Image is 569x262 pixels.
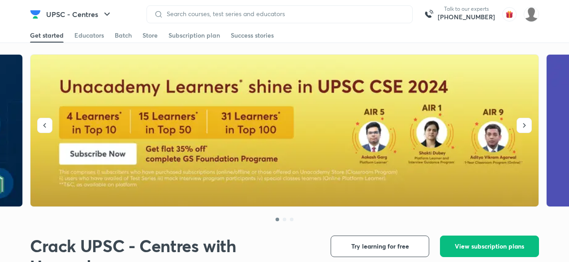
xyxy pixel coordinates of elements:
button: UPSC - Centres [41,5,118,23]
div: Success stories [231,31,274,40]
p: Talk to our experts [438,5,495,13]
div: Subscription plan [168,31,220,40]
img: Company Logo [30,9,41,20]
img: avatar [502,7,517,21]
a: Batch [115,28,132,43]
a: [PHONE_NUMBER] [438,13,495,21]
a: Get started [30,28,64,43]
div: Educators [74,31,104,40]
a: Educators [74,28,104,43]
img: SAKSHI AGRAWAL [524,7,539,22]
a: Subscription plan [168,28,220,43]
div: Get started [30,31,64,40]
div: Store [142,31,158,40]
span: Try learning for free [351,242,409,251]
img: call-us [420,5,438,23]
button: Try learning for free [331,236,429,257]
span: View subscription plans [455,242,524,251]
input: Search courses, test series and educators [163,10,405,17]
div: Batch [115,31,132,40]
a: Success stories [231,28,274,43]
a: Store [142,28,158,43]
button: View subscription plans [440,236,539,257]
